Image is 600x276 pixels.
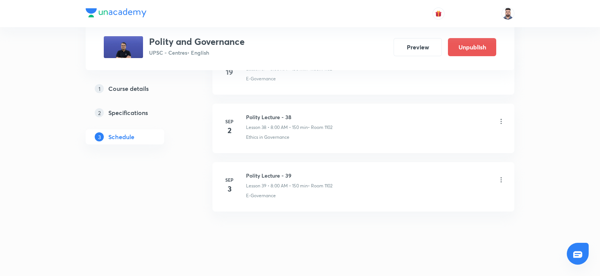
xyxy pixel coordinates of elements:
p: Ethics in Governance [246,134,289,141]
button: Preview [394,38,442,56]
h5: Specifications [108,108,148,117]
p: • Room 1102 [308,124,332,131]
h6: Sep [222,118,237,125]
h4: 3 [222,183,237,195]
a: 2Specifications [86,105,188,120]
img: Company Logo [86,8,146,17]
img: a931f494cc474c84839cae22cdc5de9f.jpg [104,36,143,58]
h6: Polity Lecture - 38 [246,113,332,121]
a: Company Logo [86,8,146,19]
p: 1 [95,84,104,93]
p: Lesson 39 • 8:00 AM • 150 min [246,182,308,189]
p: E-Governance [246,75,276,82]
h4: 2 [222,125,237,136]
h6: Sep [222,176,237,183]
h6: Polity Lecture - 39 [246,172,332,179]
img: avatar [435,10,442,17]
h5: Schedule [108,132,134,141]
h5: Course details [108,84,149,93]
p: E-Governance [246,192,276,199]
a: 1Course details [86,81,188,96]
button: avatar [432,8,445,20]
p: Lesson 38 • 8:00 AM • 150 min [246,124,308,131]
h3: Polity and Governance [149,36,245,47]
p: 3 [95,132,104,141]
p: 2 [95,108,104,117]
button: Unpublish [448,38,496,56]
img: Maharaj Singh [502,7,514,20]
p: • Room 1102 [308,182,332,189]
p: UPSC - Centres • English [149,49,245,57]
h4: 19 [222,66,237,78]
